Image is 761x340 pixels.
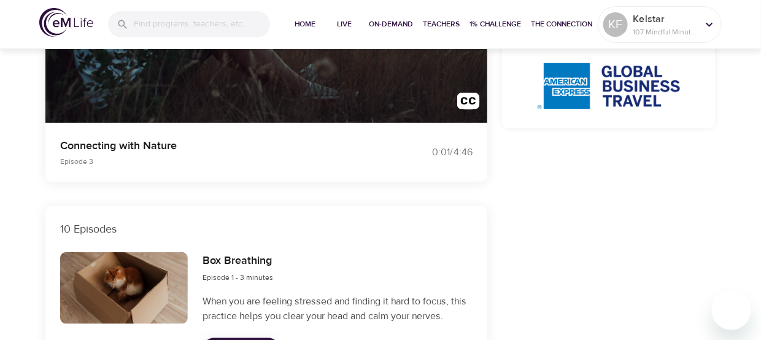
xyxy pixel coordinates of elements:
span: On-Demand [369,18,413,31]
span: The Connection [531,18,592,31]
img: open_caption.svg [457,93,480,115]
iframe: Button to launch messaging window [712,291,751,330]
h6: Box Breathing [203,252,273,270]
img: AmEx%20GBT%20logo.png [538,63,679,109]
span: Teachers [423,18,460,31]
p: Episode 3 [60,156,366,167]
span: Home [290,18,320,31]
p: Kelstar [633,12,698,26]
p: 10 Episodes [60,221,473,238]
span: Live [330,18,359,31]
p: Connecting with Nature [60,137,366,154]
div: KF [603,12,628,37]
p: 107 Mindful Minutes [633,26,698,37]
img: logo [39,8,93,37]
p: When you are feeling stressed and finding it hard to focus, this practice helps you clear your he... [203,294,473,323]
span: Episode 1 - 3 minutes [203,272,273,282]
button: Transcript/Closed Captions (c) [450,85,487,123]
span: 1% Challenge [469,18,521,31]
div: 0:01 / 4:46 [381,145,473,160]
input: Find programs, teachers, etc... [134,11,270,37]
